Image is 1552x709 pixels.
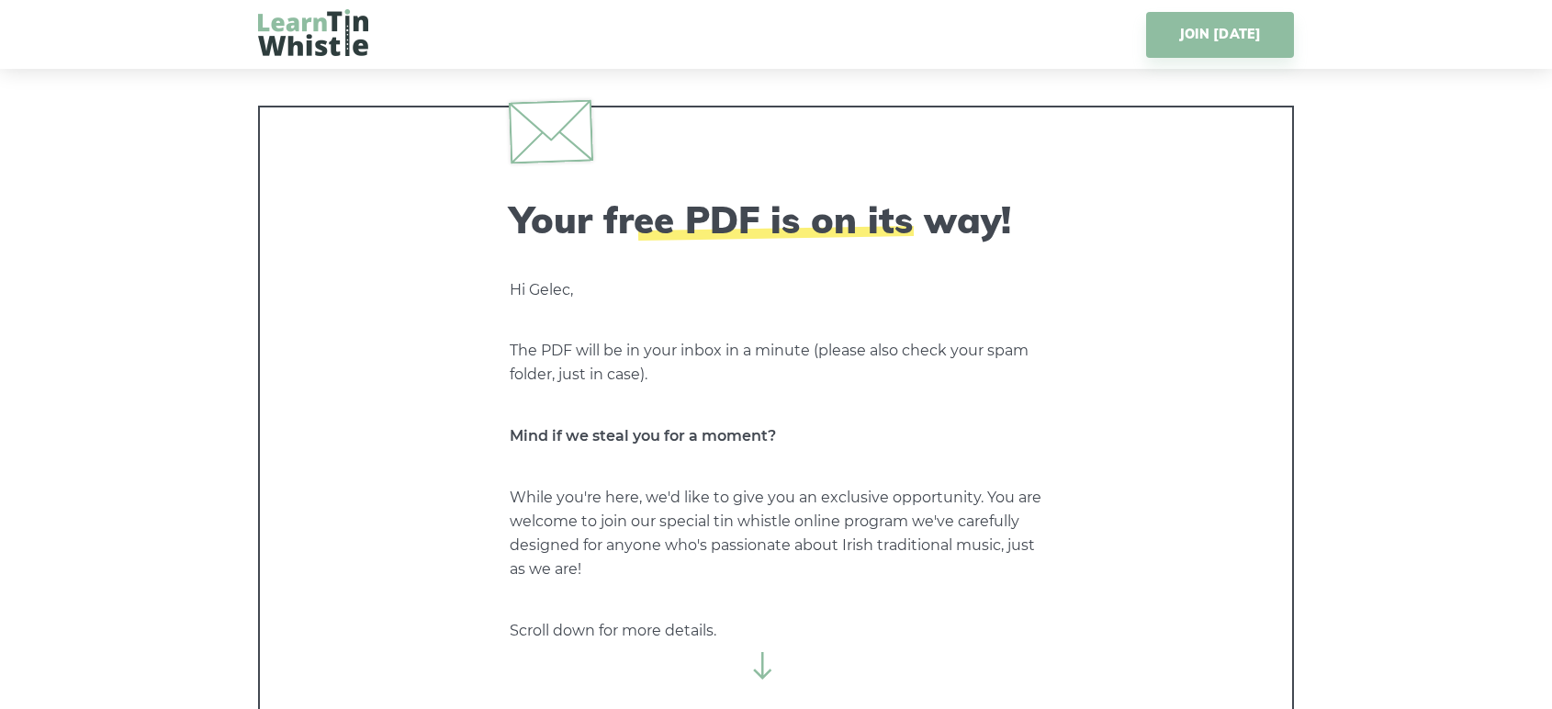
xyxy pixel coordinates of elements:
img: LearnTinWhistle.com [258,9,368,56]
img: envelope.svg [509,99,593,163]
a: JOIN [DATE] [1146,12,1294,58]
p: While you're here, we'd like to give you an exclusive opportunity. You are welcome to join our sp... [510,486,1042,581]
strong: Mind if we steal you for a moment? [510,427,776,445]
p: Scroll down for more details. [510,619,1042,643]
h2: Your free PDF is on its way! [510,197,1042,242]
p: The PDF will be in your inbox in a minute (please also check your spam folder, just in case). [510,339,1042,387]
p: Hi Gelec, [510,278,1042,302]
